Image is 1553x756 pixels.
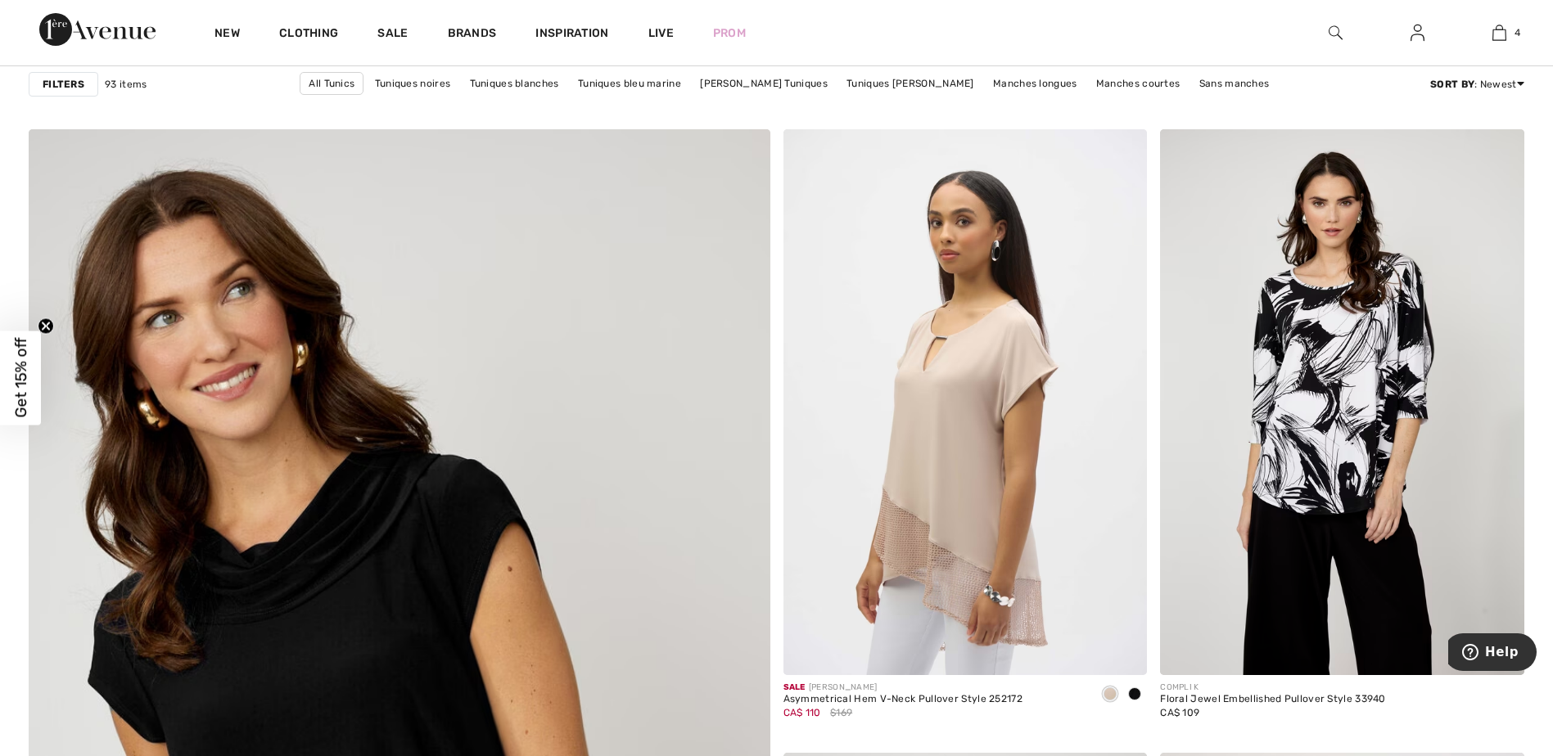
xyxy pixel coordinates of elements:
[1122,682,1147,709] div: Black/Silver
[105,77,147,92] span: 93 items
[1515,25,1520,40] span: 4
[692,73,836,94] a: [PERSON_NAME] Tuniques
[783,682,1023,694] div: [PERSON_NAME]
[1397,23,1438,43] a: Sign In
[448,26,497,43] a: Brands
[43,77,84,92] strong: Filters
[713,25,746,42] a: Prom
[830,705,852,720] span: $169
[1191,73,1278,94] a: Sans manches
[11,338,30,418] span: Get 15% off
[38,318,54,335] button: Close teaser
[838,73,982,94] a: Tuniques [PERSON_NAME]
[1098,682,1122,709] div: Parchment/silver
[1160,694,1386,705] div: Floral Jewel Embellished Pullover Style 33940
[1430,79,1474,90] strong: Sort By
[1459,23,1539,43] a: 4
[1160,129,1524,675] img: Floral Jewel Embellished Pullover Style 33940. As sample
[1329,23,1343,43] img: search the website
[570,73,689,94] a: Tuniques bleu marine
[783,129,1148,675] img: Asymmetrical Hem V-Neck Pullover Style 252172. Parchment/silver
[783,682,806,692] span: Sale
[1492,23,1506,43] img: My Bag
[648,25,674,42] a: Live
[1160,682,1386,694] div: COMPLI K
[1160,707,1199,718] span: CA$ 109
[783,694,1023,705] div: Asymmetrical Hem V-Neck Pullover Style 252172
[1430,77,1524,92] div: : Newest
[279,26,338,43] a: Clothing
[377,26,408,43] a: Sale
[1088,73,1189,94] a: Manches courtes
[39,13,156,46] img: 1ère Avenue
[1448,633,1537,674] iframe: Opens a widget where you can find more information
[783,707,821,718] span: CA$ 110
[462,73,567,94] a: Tuniques blanches
[535,26,608,43] span: Inspiration
[214,26,240,43] a: New
[367,73,459,94] a: Tuniques noires
[300,72,363,95] a: All Tunics
[1411,23,1424,43] img: My Info
[985,73,1086,94] a: Manches longues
